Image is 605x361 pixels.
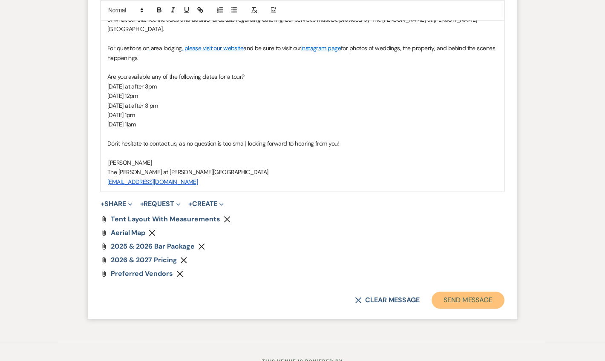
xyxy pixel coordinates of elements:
p: [DATE] 1pm [107,110,498,120]
span: 2025 & 2026 Bar Package [111,242,195,251]
button: Create [188,201,224,207]
span: + [188,201,192,207]
a: Instagram page [301,44,341,52]
span: + [101,201,104,207]
p: [DATE] at after 3 pm [107,101,498,110]
span: Aerial Map [111,228,145,237]
p: [PERSON_NAME] [107,158,498,167]
span: Don't hesitate to contact us, as no question is too small, looking forward to hearing from you! [107,140,339,147]
p: [DATE] 11am [107,120,498,129]
button: Share [101,201,133,207]
a: Preferred Vendors [111,270,173,277]
button: Request [140,201,181,207]
a: Tent Layout with Measurements [111,216,220,223]
p: For questions on area lodging and be sure to visit our for photos of weddings, the property, and ... [107,43,498,63]
button: Clear message [355,297,420,304]
a: Aerial Map [111,229,145,236]
span: + [140,201,144,207]
span: 2026 & 2027 Pricing [111,255,177,264]
p: [DATE] 12pm [107,91,498,100]
a: [EMAIL_ADDRESS][DOMAIN_NAME] [107,178,198,186]
button: Send Message [432,292,504,309]
a: 2026 & 2027 Pricing [111,257,177,264]
p: Are you available any of the following dates for a tour? [107,72,498,81]
p: The [PERSON_NAME] at [PERSON_NAME][GEOGRAPHIC_DATA] [107,167,498,177]
a: 2025 & 2026 Bar Package [111,243,195,250]
span: Tent Layout with Measurements [111,215,220,223]
p: [DATE] at after 3pm [107,82,498,91]
span: Preferred Vendors [111,269,173,278]
a: , please visit our website [182,44,243,52]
